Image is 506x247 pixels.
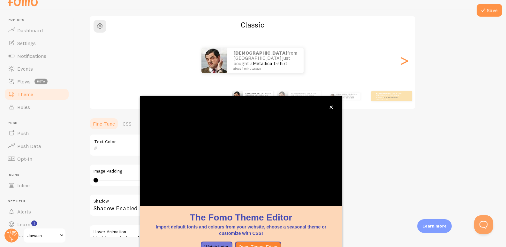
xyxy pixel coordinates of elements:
[17,40,36,46] span: Settings
[31,220,37,226] svg: <p>Watch New Feature Tutorials!</p>
[245,92,267,95] strong: [DEMOGRAPHIC_DATA]
[8,173,70,177] span: Inline
[8,199,70,204] span: Get Help
[17,208,31,215] span: Alerts
[17,182,30,189] span: Inline
[400,37,408,83] div: Next slide
[4,24,70,37] a: Dashboard
[474,215,493,234] iframe: Help Scout Beacon - Open
[422,223,447,229] p: Learn more
[328,104,335,111] button: close,
[336,93,354,95] strong: [DEMOGRAPHIC_DATA]
[232,91,243,101] img: Fomo
[376,92,402,100] p: from [GEOGRAPHIC_DATA] just bought a
[34,79,48,84] span: beta
[17,66,33,72] span: Events
[89,194,281,217] div: Shadow Enabled
[384,96,398,99] a: Metallica t-shirt
[17,104,30,110] span: Rules
[376,99,401,100] small: about 4 minutes ago
[4,152,70,165] a: Opt-In
[90,20,415,30] h2: Classic
[119,117,135,130] a: CSS
[343,97,354,99] a: Metallica t-shirt
[4,88,70,101] a: Theme
[17,53,46,59] span: Notifications
[4,37,70,50] a: Settings
[201,48,227,73] img: Fomo
[17,143,41,149] span: Push Data
[4,140,70,152] a: Push Data
[336,93,358,100] p: from [GEOGRAPHIC_DATA] just bought a
[4,50,70,62] a: Notifications
[147,211,335,224] h1: The Fomo Theme Editor
[245,92,271,100] p: from [GEOGRAPHIC_DATA] just bought a
[23,228,66,243] a: Jawaan
[233,50,297,70] p: from [GEOGRAPHIC_DATA] just bought a
[477,4,502,17] button: Save
[4,75,70,88] a: Flows beta
[147,224,335,236] p: Import default fonts and colours from your website, choose a seasonal theme or customize with CSS!
[253,60,287,66] a: Metallica t-shirt
[277,91,288,101] img: Fomo
[89,117,119,130] a: Fine Tune
[94,168,276,174] label: Image Padding
[4,127,70,140] a: Push
[4,62,70,75] a: Events
[417,219,452,233] div: Learn more
[4,179,70,192] a: Inline
[291,92,318,100] p: from [GEOGRAPHIC_DATA] just bought a
[330,94,335,99] img: Fomo
[17,156,32,162] span: Opt-In
[17,130,29,136] span: Push
[17,91,33,97] span: Theme
[8,18,70,22] span: Pop-ups
[17,27,43,34] span: Dashboard
[4,205,70,218] a: Alerts
[27,232,58,239] span: Jawaan
[89,225,281,247] div: No Hover Animation
[233,67,295,70] small: about 4 minutes ago
[4,218,70,231] a: Learn
[376,92,398,95] strong: [DEMOGRAPHIC_DATA]
[4,101,70,113] a: Rules
[291,92,313,95] strong: [DEMOGRAPHIC_DATA]
[17,221,30,228] span: Learn
[17,78,31,85] span: Flows
[233,50,287,56] strong: [DEMOGRAPHIC_DATA]
[8,121,70,125] span: Push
